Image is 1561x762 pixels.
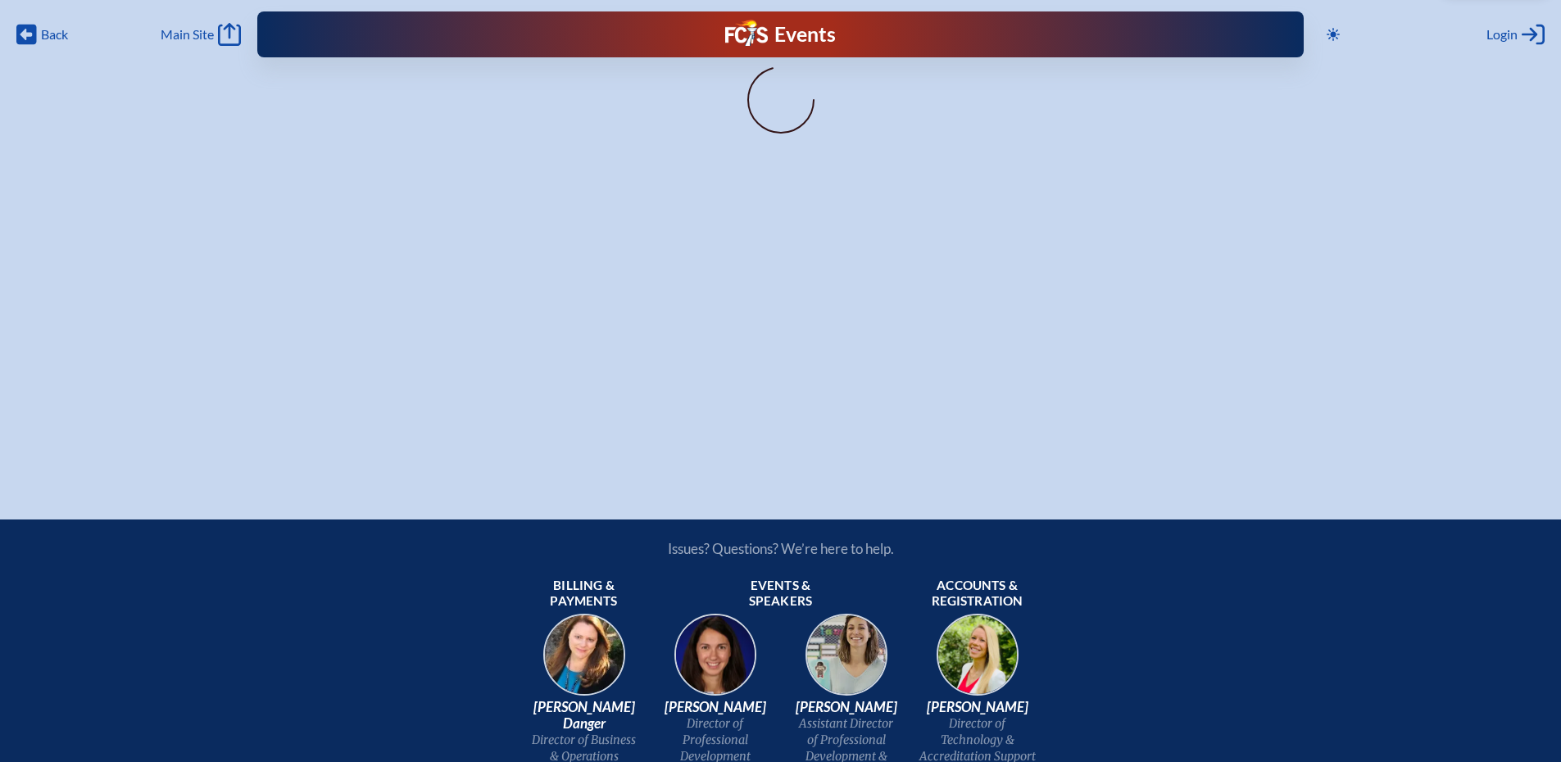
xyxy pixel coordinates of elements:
span: Accounts & registration [919,578,1037,610]
span: Login [1486,26,1518,43]
span: [PERSON_NAME] [919,699,1037,715]
div: FCIS Events — Future ready [545,20,1015,49]
span: Back [41,26,68,43]
img: Florida Council of Independent Schools [725,20,768,46]
img: b1ee34a6-5a78-4519-85b2-7190c4823173 [925,609,1030,714]
span: Main Site [161,26,214,43]
h1: Events [774,25,836,45]
a: FCIS LogoEvents [725,20,836,49]
span: [PERSON_NAME] [787,699,905,715]
span: [PERSON_NAME] Danger [525,699,643,732]
span: [PERSON_NAME] [656,699,774,715]
img: 545ba9c4-c691-43d5-86fb-b0a622cbeb82 [794,609,899,714]
a: Main Site [161,23,241,46]
span: Billing & payments [525,578,643,610]
p: Issues? Questions? We’re here to help. [492,540,1069,557]
span: Events & speakers [722,578,840,610]
img: 9c64f3fb-7776-47f4-83d7-46a341952595 [532,609,637,714]
img: 94e3d245-ca72-49ea-9844-ae84f6d33c0f [663,609,768,714]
